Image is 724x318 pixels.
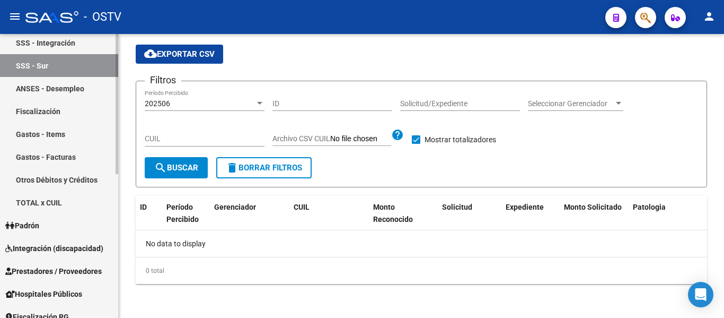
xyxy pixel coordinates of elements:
span: Gerenciador [214,203,256,211]
span: Monto Solicitado [564,203,622,211]
span: Expediente [506,203,544,211]
span: Borrar Filtros [226,163,302,173]
span: Solicitud [442,203,472,211]
datatable-header-cell: ID [136,196,162,231]
span: Integración (discapacidad) [5,243,103,254]
div: 0 total [136,257,707,284]
span: Exportar CSV [144,49,215,59]
mat-icon: help [391,128,404,141]
span: 202506 [145,99,170,108]
span: Hospitales Públicos [5,288,82,300]
span: Seleccionar Gerenciador [528,99,614,108]
button: Exportar CSV [136,45,223,64]
span: - OSTV [84,5,121,29]
span: Padrón [5,220,39,231]
input: Archivo CSV CUIL [330,134,391,144]
mat-icon: search [154,161,167,174]
span: Patologia [633,203,666,211]
mat-icon: person [703,10,716,23]
mat-icon: delete [226,161,239,174]
span: Monto Reconocido [373,203,413,224]
button: Buscar [145,157,208,178]
span: Archivo CSV CUIL [272,134,330,143]
datatable-header-cell: Período Percibido [162,196,210,231]
span: Mostrar totalizadores [425,133,496,146]
div: Open Intercom Messenger [688,282,713,307]
mat-icon: menu [8,10,21,23]
span: Prestadores / Proveedores [5,265,102,277]
datatable-header-cell: Patologia [629,196,708,231]
datatable-header-cell: Gerenciador [210,196,289,231]
span: Período Percibido [166,203,199,224]
datatable-header-cell: Monto Reconocido [369,196,438,231]
datatable-header-cell: Expediente [501,196,560,231]
div: No data to display [136,230,707,257]
datatable-header-cell: Monto Solicitado [560,196,629,231]
button: Borrar Filtros [216,157,312,178]
datatable-header-cell: CUIL [289,196,369,231]
h3: Filtros [145,73,181,88]
span: CUIL [294,203,310,211]
span: ID [140,203,147,211]
datatable-header-cell: Solicitud [438,196,501,231]
mat-icon: cloud_download [144,47,157,60]
span: Buscar [154,163,198,173]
